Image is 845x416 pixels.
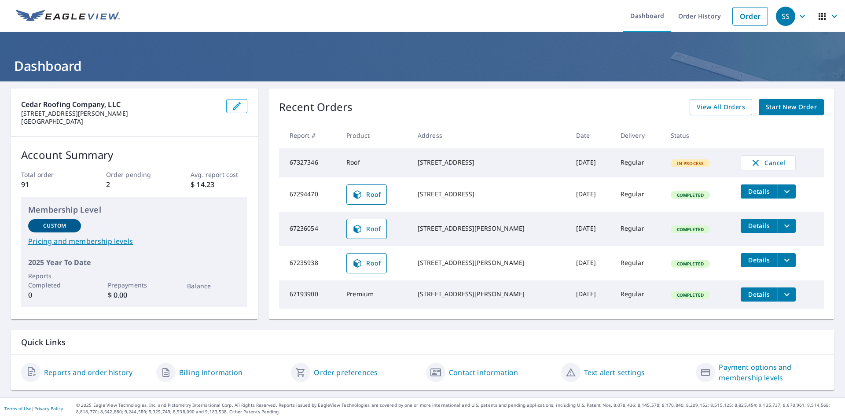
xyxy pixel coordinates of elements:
td: [DATE] [569,177,614,212]
p: Quick Links [21,337,824,348]
p: Total order [21,170,77,179]
span: Completed [672,226,709,232]
td: 67193900 [279,280,340,309]
p: 91 [21,179,77,190]
td: [DATE] [569,148,614,177]
th: Product [339,122,411,148]
button: detailsBtn-67193900 [741,287,778,302]
a: Roof [346,219,387,239]
p: $ 14.23 [191,179,247,190]
button: filesDropdownBtn-67235938 [778,253,796,267]
button: detailsBtn-67294470 [741,184,778,199]
td: Regular [614,246,664,280]
th: Date [569,122,614,148]
a: Start New Order [759,99,824,115]
a: Roof [346,184,387,205]
span: Roof [352,258,381,269]
p: | [4,406,63,411]
p: Recent Orders [279,99,353,115]
p: [GEOGRAPHIC_DATA] [21,118,219,125]
span: Completed [672,192,709,198]
img: EV Logo [16,10,120,23]
td: 67236054 [279,212,340,246]
span: Start New Order [766,102,817,113]
span: Details [746,256,772,264]
div: [STREET_ADDRESS][PERSON_NAME] [418,290,562,298]
p: 2025 Year To Date [28,257,240,268]
a: Privacy Policy [34,405,63,412]
a: Order preferences [314,367,378,378]
p: 0 [28,290,81,300]
p: Order pending [106,170,162,179]
button: filesDropdownBtn-67193900 [778,287,796,302]
td: Regular [614,148,664,177]
p: © 2025 Eagle View Technologies, Inc. and Pictometry International Corp. All Rights Reserved. Repo... [76,402,841,415]
a: Terms of Use [4,405,32,412]
td: [DATE] [569,246,614,280]
td: 67294470 [279,177,340,212]
a: Pricing and membership levels [28,236,240,247]
a: Reports and order history [44,367,132,378]
span: View All Orders [697,102,745,113]
div: [STREET_ADDRESS] [418,158,562,167]
td: Regular [614,280,664,309]
span: Completed [672,292,709,298]
p: Membership Level [28,204,240,216]
span: Roof [352,224,381,234]
button: detailsBtn-67236054 [741,219,778,233]
th: Status [664,122,734,148]
p: Avg. report cost [191,170,247,179]
div: [STREET_ADDRESS][PERSON_NAME] [418,258,562,267]
span: Roof [352,189,381,200]
p: Cedar Roofing Company, LLC [21,99,219,110]
p: Prepayments [108,280,161,290]
p: $ 0.00 [108,290,161,300]
a: Payment options and membership levels [719,362,824,383]
a: Order [732,7,768,26]
td: Regular [614,212,664,246]
a: Billing information [179,367,242,378]
span: In Process [672,160,709,166]
td: Premium [339,280,411,309]
div: [STREET_ADDRESS][PERSON_NAME] [418,224,562,233]
button: filesDropdownBtn-67236054 [778,219,796,233]
p: [STREET_ADDRESS][PERSON_NAME] [21,110,219,118]
div: [STREET_ADDRESS] [418,190,562,199]
div: SS [776,7,795,26]
td: 67235938 [279,246,340,280]
th: Address [411,122,569,148]
p: Custom [43,222,66,230]
p: Account Summary [21,147,247,163]
td: Roof [339,148,411,177]
span: Details [746,221,772,230]
a: Text alert settings [584,367,645,378]
td: Regular [614,177,664,212]
a: View All Orders [690,99,752,115]
button: detailsBtn-67235938 [741,253,778,267]
p: 2 [106,179,162,190]
td: [DATE] [569,280,614,309]
span: Cancel [750,158,786,168]
button: filesDropdownBtn-67294470 [778,184,796,199]
span: Details [746,187,772,195]
th: Delivery [614,122,664,148]
a: Roof [346,253,387,273]
th: Report # [279,122,340,148]
button: Cancel [741,155,796,170]
h1: Dashboard [11,57,834,75]
a: Contact information [449,367,518,378]
td: [DATE] [569,212,614,246]
span: Details [746,290,772,298]
p: Reports Completed [28,271,81,290]
td: 67327346 [279,148,340,177]
p: Balance [187,281,240,291]
span: Completed [672,261,709,267]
